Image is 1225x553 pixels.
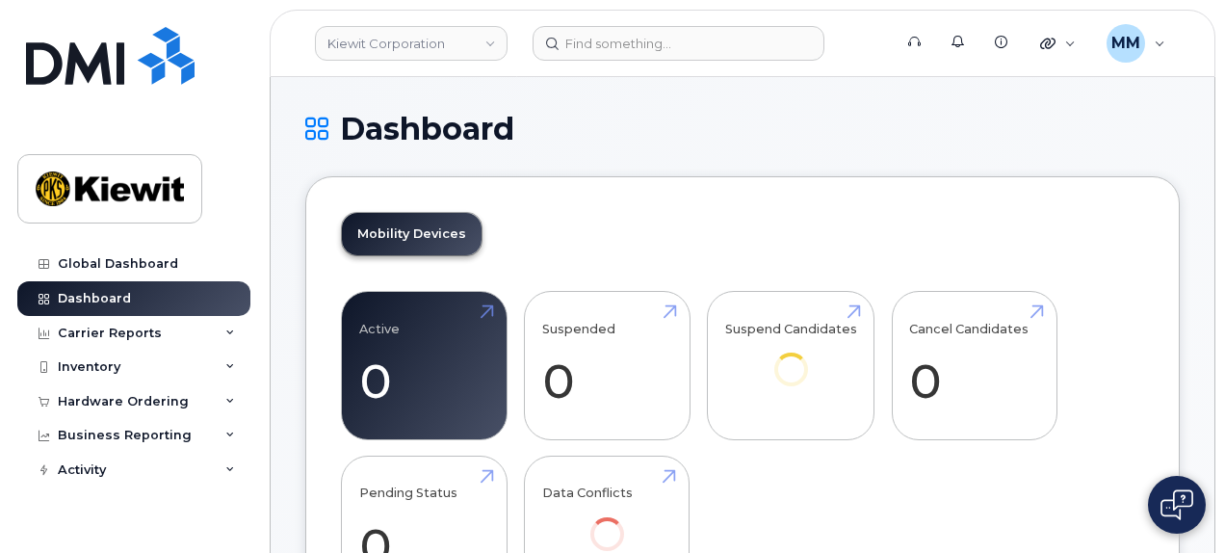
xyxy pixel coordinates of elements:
a: Active 0 [359,303,489,430]
a: Suspended 0 [542,303,672,430]
a: Cancel Candidates 0 [909,303,1039,430]
a: Suspend Candidates [725,303,857,413]
img: Open chat [1160,489,1193,520]
a: Mobility Devices [342,213,482,255]
h1: Dashboard [305,112,1180,145]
